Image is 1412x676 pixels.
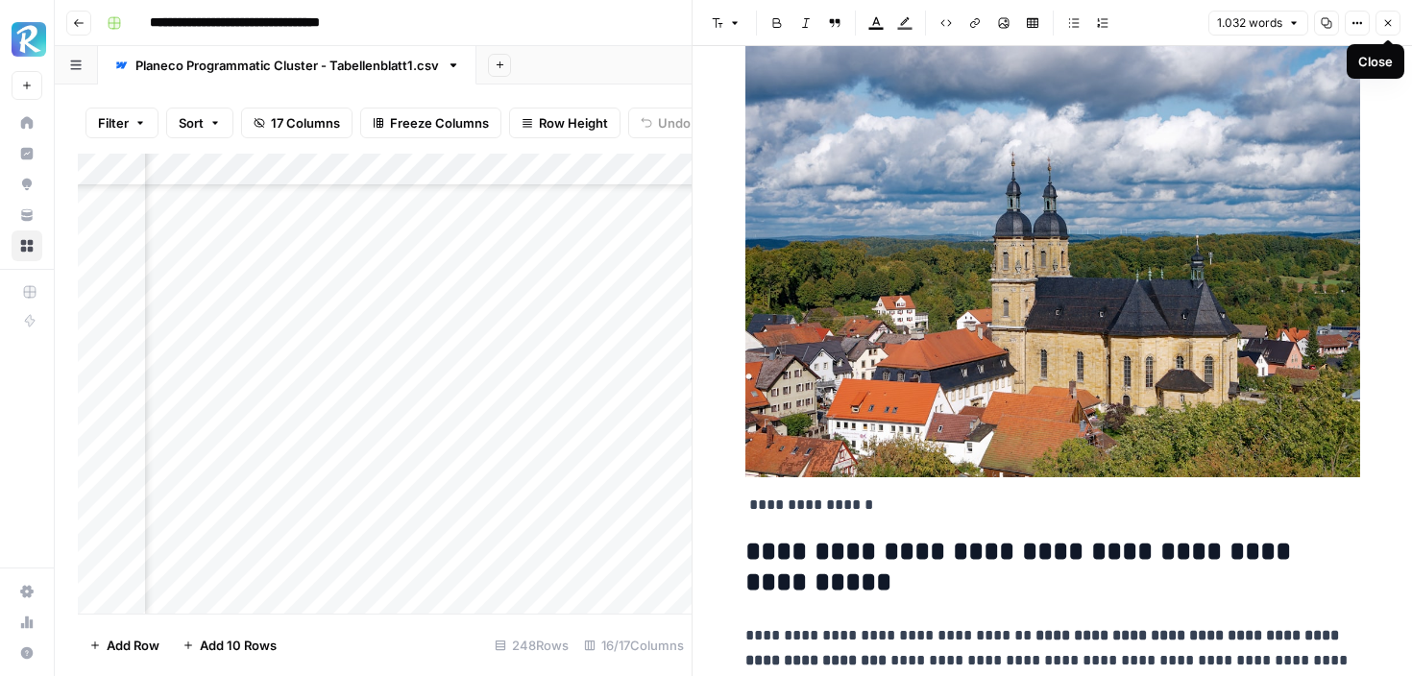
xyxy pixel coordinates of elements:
[171,630,288,661] button: Add 10 Rows
[12,108,42,138] a: Home
[576,630,692,661] div: 16/17 Columns
[12,576,42,607] a: Settings
[12,607,42,638] a: Usage
[98,113,129,133] span: Filter
[1358,52,1393,71] div: Close
[107,636,159,655] span: Add Row
[179,113,204,133] span: Sort
[78,630,171,661] button: Add Row
[135,56,439,75] div: Planeco Programmatic Cluster - Tabellenblatt1.csv
[85,108,158,138] button: Filter
[1217,14,1282,32] span: 1.032 words
[12,200,42,230] a: Your Data
[487,630,576,661] div: 248 Rows
[12,138,42,169] a: Insights
[390,113,489,133] span: Freeze Columns
[98,46,476,84] a: Planeco Programmatic Cluster - Tabellenblatt1.csv
[12,230,42,261] a: Browse
[1208,11,1308,36] button: 1.032 words
[360,108,501,138] button: Freeze Columns
[12,169,42,200] a: Opportunities
[539,113,608,133] span: Row Height
[509,108,621,138] button: Row Height
[628,108,703,138] button: Undo
[271,113,340,133] span: 17 Columns
[166,108,233,138] button: Sort
[12,15,42,63] button: Workspace: Radyant
[658,113,691,133] span: Undo
[241,108,353,138] button: 17 Columns
[12,22,46,57] img: Radyant Logo
[12,638,42,668] button: Help + Support
[200,636,277,655] span: Add 10 Rows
